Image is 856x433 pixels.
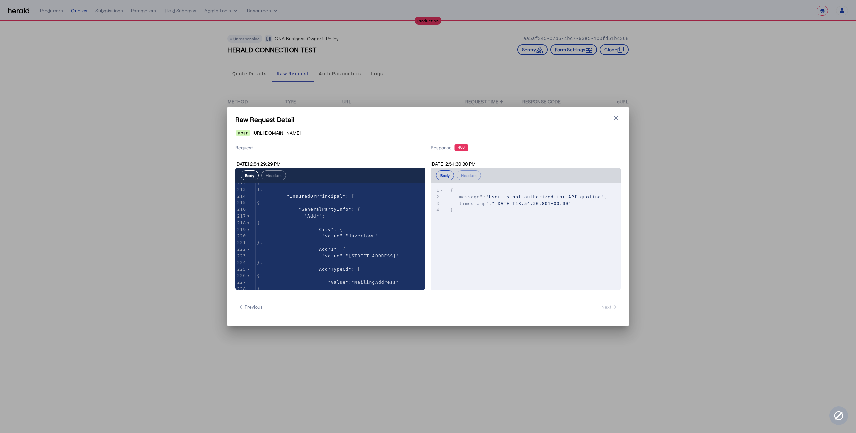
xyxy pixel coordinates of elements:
span: "message" [456,194,483,199]
span: : [257,233,378,238]
span: "value" [322,233,343,238]
div: 4 [431,207,440,213]
span: "value" [322,253,343,258]
button: Body [241,170,259,180]
span: "timestamp" [456,201,489,206]
span: } [257,180,260,185]
span: : [450,201,571,206]
span: ], [257,187,263,192]
button: Next [599,301,621,313]
div: Response [431,144,621,151]
span: "Havertown" [346,233,378,238]
span: : [ [257,213,331,219]
span: "Addr" [304,213,322,219]
div: 226 [235,272,247,279]
div: 2 [431,194,440,200]
span: Previous [238,304,263,310]
span: : [ [257,194,354,199]
span: }, [257,240,263,245]
span: "User is not authorized for API quoting" [486,194,604,199]
div: 220 [235,233,247,239]
span: : [257,253,399,258]
button: Previous [235,301,265,313]
div: 217 [235,213,247,220]
div: 221 [235,239,247,246]
span: [URL][DOMAIN_NAME] [253,129,301,136]
text: 400 [458,145,465,150]
span: "City" [316,227,334,232]
div: 228 [235,286,247,292]
div: Request [235,142,425,154]
span: : [257,280,399,285]
span: { [257,220,260,225]
span: : [ [257,267,360,272]
span: } [450,207,453,212]
h1: Raw Request Detail [235,115,621,124]
span: : { [257,247,346,252]
span: "AddrTypeCd" [316,267,352,272]
span: } [257,286,260,291]
div: 1 [431,187,440,194]
button: Headers [457,170,481,180]
div: 216 [235,206,247,213]
div: 214 [235,193,247,200]
div: 218 [235,220,247,226]
span: Next [601,304,618,310]
span: "value" [328,280,349,285]
button: Headers [261,170,286,180]
span: "MailingAddress" [351,280,399,285]
span: [DATE] 2:54:30:30 PM [431,161,476,167]
div: 224 [235,259,247,266]
div: 225 [235,266,247,273]
div: 219 [235,226,247,233]
span: : , [450,194,607,199]
span: "[DATE]T18:54:30.801+00:00" [492,201,571,206]
div: 3 [431,200,440,207]
span: [DATE] 2:54:29:29 PM [235,161,281,167]
span: { [257,200,260,205]
div: 223 [235,253,247,259]
span: "InsuredOrPrincipal" [287,194,346,199]
span: "Addr1" [316,247,337,252]
div: 213 [235,186,247,193]
span: }, [257,260,263,265]
span: : { [257,207,360,212]
div: 222 [235,246,247,253]
span: "GeneralPartyInfo" [299,207,352,212]
span: { [257,273,260,278]
span: "[STREET_ADDRESS]" [346,253,399,258]
button: Body [436,170,454,180]
span: : { [257,227,343,232]
span: { [450,188,453,193]
div: 215 [235,199,247,206]
div: 227 [235,279,247,286]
